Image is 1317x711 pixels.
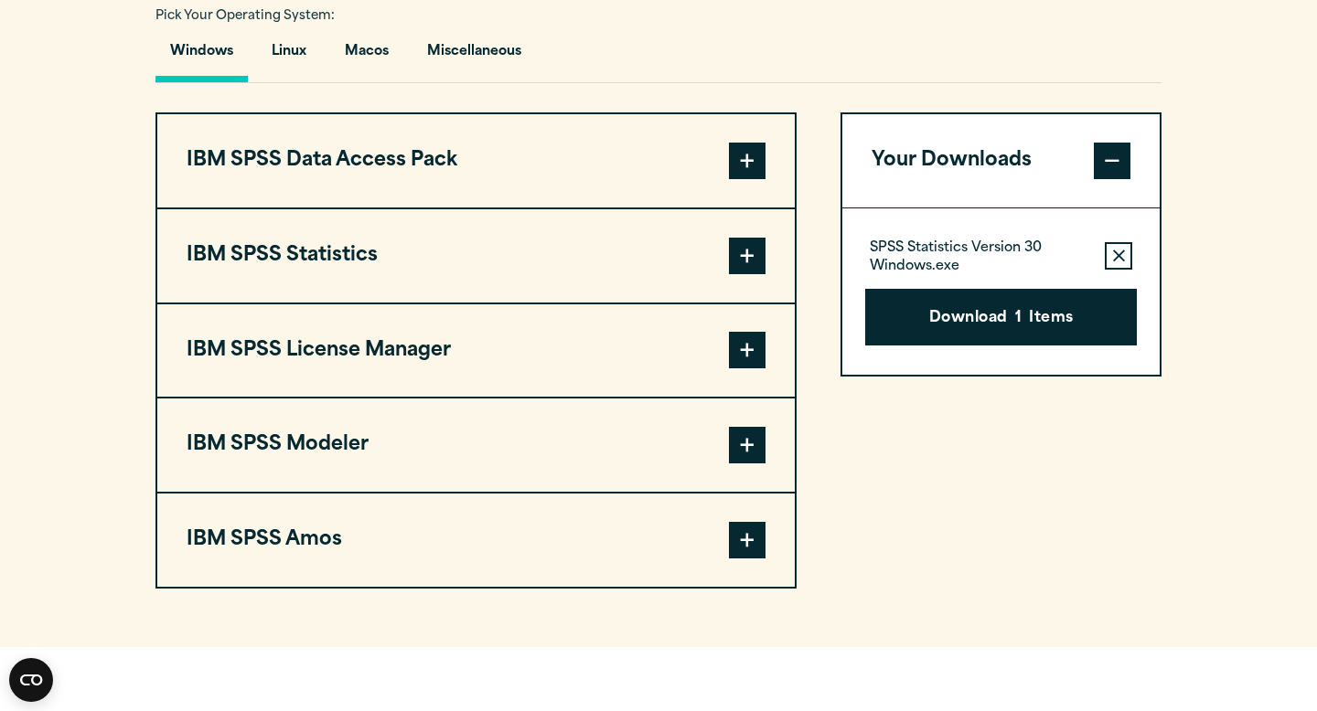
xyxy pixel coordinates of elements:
div: Your Downloads [842,207,1160,375]
button: Your Downloads [842,114,1160,207]
button: Open CMP widget [9,658,53,702]
button: IBM SPSS License Manager [157,304,795,398]
button: Macos [330,30,403,82]
p: SPSS Statistics Version 30 Windows.exe [870,239,1090,276]
button: IBM SPSS Modeler [157,398,795,492]
button: IBM SPSS Data Access Pack [157,114,795,207]
button: Download1Items [865,289,1137,345]
span: Pick Your Operating System: [155,10,335,22]
button: Linux [257,30,321,82]
button: Miscellaneous [412,30,536,82]
button: Windows [155,30,248,82]
button: IBM SPSS Amos [157,493,795,587]
button: IBM SPSS Statistics [157,209,795,302]
span: 1 [1015,307,1022,331]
